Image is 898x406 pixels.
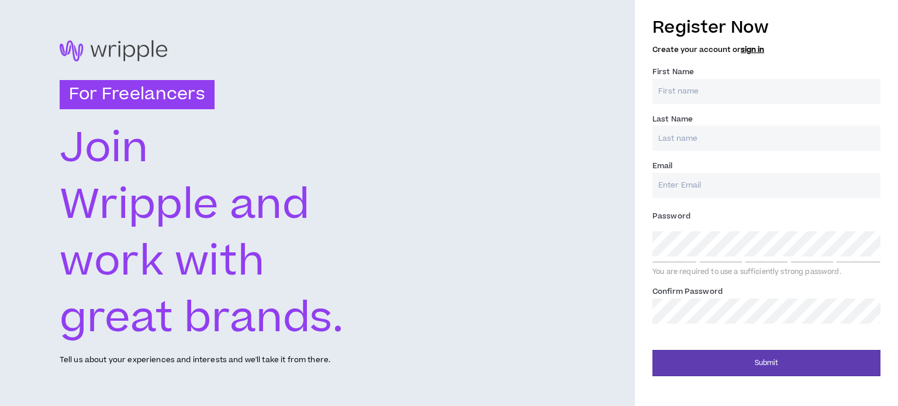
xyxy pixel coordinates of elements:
[60,80,215,109] h3: For Freelancers
[652,15,880,40] h3: Register Now
[741,44,764,55] a: sign in
[652,79,880,104] input: First name
[60,176,310,235] text: Wripple and
[652,157,673,175] label: Email
[652,173,880,198] input: Enter Email
[60,289,344,348] text: great brands.
[652,268,880,277] div: You are required to use a sufficiently strong password.
[652,211,690,221] span: Password
[652,63,694,81] label: First Name
[60,233,265,292] text: work with
[652,282,723,301] label: Confirm Password
[652,126,880,151] input: Last name
[60,355,330,366] p: Tell us about your experiences and interests and we'll take it from there.
[652,350,880,376] button: Submit
[652,46,880,54] h5: Create your account or
[60,119,148,178] text: Join
[652,110,693,129] label: Last Name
